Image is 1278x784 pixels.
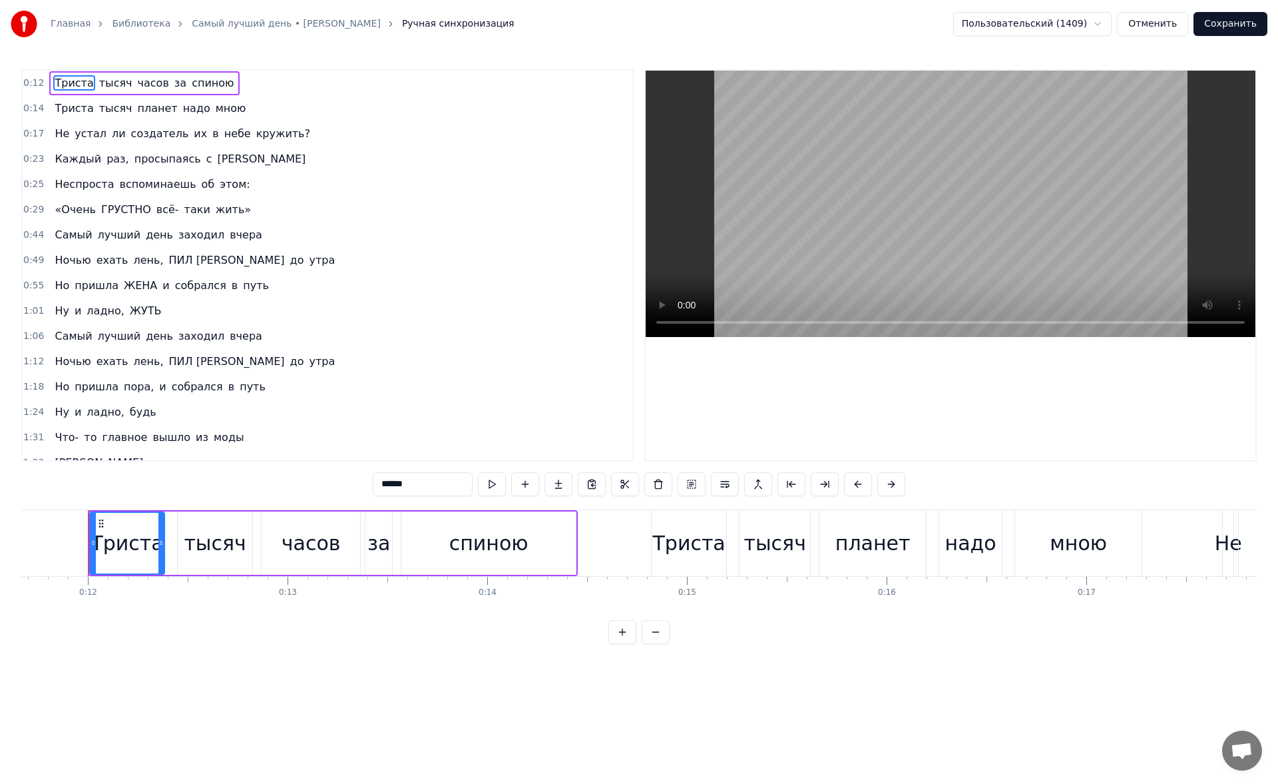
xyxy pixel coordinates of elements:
span: жить» [214,202,252,217]
span: в [211,126,220,141]
span: спиною [190,75,235,91]
span: 0:44 [23,228,44,242]
span: ГРУСТНО [100,202,152,217]
div: тысяч [744,528,805,558]
span: часов [136,75,170,91]
span: об [200,177,216,192]
span: Ну [53,404,71,420]
span: лучший [97,328,142,344]
span: 0:25 [23,178,44,191]
span: тысяч [98,75,134,91]
div: тысяч [184,528,246,558]
span: 1:01 [23,304,44,318]
div: спиною [449,528,529,558]
img: youka [11,11,37,37]
div: мною [1050,528,1107,558]
span: кружить? [255,126,312,141]
span: вчера [228,227,264,242]
div: Не [1215,528,1242,558]
span: ладно, [85,404,125,420]
span: мною [214,101,248,116]
span: заходил [177,227,226,242]
span: Самый [53,328,93,344]
span: Что- [53,430,80,445]
span: до [289,252,306,268]
div: надо [945,528,996,558]
span: Триста [53,75,95,91]
span: ли [110,126,127,141]
span: 0:17 [23,127,44,141]
span: день [144,328,174,344]
span: мы, [147,455,170,470]
span: 0:55 [23,279,44,292]
span: за [173,75,188,91]
span: 0:23 [23,153,44,166]
span: лень, [132,252,165,268]
span: 1:33 [23,456,44,470]
span: небе [223,126,252,141]
button: Отменить [1117,12,1188,36]
div: Триста [91,528,164,558]
span: Триста [53,101,95,116]
span: [PERSON_NAME] [216,151,307,167]
span: Но [53,379,71,394]
span: заходил [177,328,226,344]
span: [PERSON_NAME] [53,455,144,470]
span: главное [101,430,148,445]
span: таки [183,202,212,217]
span: лучший [97,227,142,242]
span: ПИЛ [PERSON_NAME] [168,252,286,268]
span: законам [228,455,278,470]
span: ЖУТЬ [128,303,163,318]
span: пришла [73,379,120,394]
span: пора, [122,379,155,394]
div: 0:13 [279,588,297,598]
span: пришла [73,278,120,293]
span: надо [182,101,212,116]
span: 1:18 [23,380,44,394]
div: 0:15 [678,588,696,598]
span: и [161,278,170,293]
span: Каждый [53,151,103,167]
span: и [158,379,167,394]
span: из [194,430,210,445]
span: путь [242,278,270,293]
span: в [227,379,236,394]
div: Триста [653,528,726,558]
span: ЖЕНА [122,278,158,293]
span: всё- [155,202,180,217]
span: 1:06 [23,330,44,343]
a: Главная [51,17,91,31]
span: раз, [105,151,130,167]
span: собрался [170,379,224,394]
span: природы [280,455,333,470]
span: Ну [53,303,71,318]
span: с [205,151,214,167]
a: Самый лучший день • [PERSON_NAME] [192,17,381,31]
span: 1:31 [23,431,44,444]
span: и [73,404,83,420]
span: устал [73,126,108,141]
span: 0:29 [23,203,44,216]
span: собрался [174,278,228,293]
span: Ночью [53,354,92,369]
div: 0:12 [79,588,97,598]
nav: breadcrumb [51,17,515,31]
span: и [73,303,83,318]
span: их [192,126,208,141]
span: вчера [228,328,264,344]
span: моды [212,430,246,445]
span: просыпаясь [133,151,202,167]
span: утра [308,354,336,369]
span: создатель [130,126,190,141]
span: планет [136,101,179,116]
span: ехать [95,354,130,369]
span: Но [53,278,71,293]
div: Открытый чат [1222,731,1262,771]
span: 0:14 [23,102,44,115]
span: 0:49 [23,254,44,267]
span: Самый [53,227,93,242]
span: вышло [151,430,192,445]
span: ПИЛ [PERSON_NAME] [168,354,286,369]
span: Ночью [53,252,92,268]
